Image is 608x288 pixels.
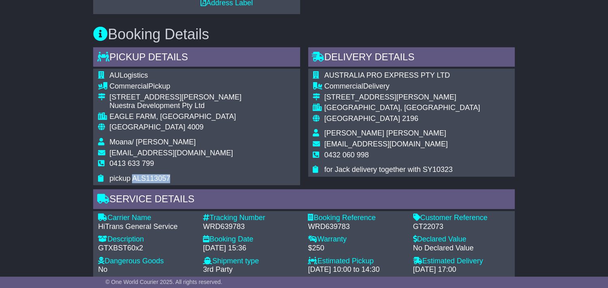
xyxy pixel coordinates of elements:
div: No Declared Value [413,244,510,253]
span: [GEOGRAPHIC_DATA] [324,114,400,123]
div: Delivery Details [308,47,515,69]
span: [GEOGRAPHIC_DATA] [109,123,185,131]
div: Booking Date [203,235,300,244]
div: WRD639783 [203,222,300,231]
h3: Booking Details [93,26,515,42]
div: Carrier Name [98,214,195,222]
div: HiTrans General Service [98,222,195,231]
div: [DATE] 10:00 to 14:30 [308,265,405,274]
div: GTXBST60x2 [98,244,195,253]
div: [DATE] 15:36 [203,244,300,253]
div: Service Details [93,189,515,211]
span: for Jack delivery together with SY10323 [324,165,453,174]
span: 0432 060 998 [324,151,369,159]
div: Booking Reference [308,214,405,222]
div: Pickup [109,82,241,91]
div: Estimated Pickup [308,257,405,266]
div: [GEOGRAPHIC_DATA], [GEOGRAPHIC_DATA] [324,104,480,112]
div: WRD639783 [308,222,405,231]
div: Pickup Details [93,47,300,69]
div: Estimated Delivery [413,257,510,266]
span: 4009 [188,123,204,131]
div: Dangerous Goods [98,257,195,266]
span: No [98,265,107,273]
div: Description [98,235,195,244]
span: [EMAIL_ADDRESS][DOMAIN_NAME] [324,140,448,148]
div: Delivery [324,82,480,91]
span: [EMAIL_ADDRESS][DOMAIN_NAME] [109,149,233,157]
div: [DATE] 17:00 [413,265,510,274]
div: GT22073 [413,222,510,231]
div: Shipment type [203,257,300,266]
span: Commercial [324,82,363,90]
div: Customer Reference [413,214,510,222]
div: Tracking Number [203,214,300,222]
span: 2196 [402,114,418,123]
div: EAGLE FARM, [GEOGRAPHIC_DATA] [109,112,241,121]
span: pickup ALS113057 [109,174,170,182]
div: $250 [308,244,405,253]
div: Warranty [308,235,405,244]
span: Commercial [109,82,148,90]
span: [PERSON_NAME] [PERSON_NAME] [324,129,446,137]
span: Moana/ [PERSON_NAME] [109,138,196,146]
span: © One World Courier 2025. All rights reserved. [105,279,222,285]
span: 3rd Party [203,265,233,273]
div: Nuestra Development Pty Ltd [109,102,241,110]
div: Declared Value [413,235,510,244]
span: AULogistics [109,71,148,79]
div: [STREET_ADDRESS][PERSON_NAME] [324,93,480,102]
span: 0413 633 799 [109,159,154,167]
span: AUSTRALIA PRO EXPRESS PTY LTD [324,71,450,79]
div: [STREET_ADDRESS][PERSON_NAME] [109,93,241,102]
